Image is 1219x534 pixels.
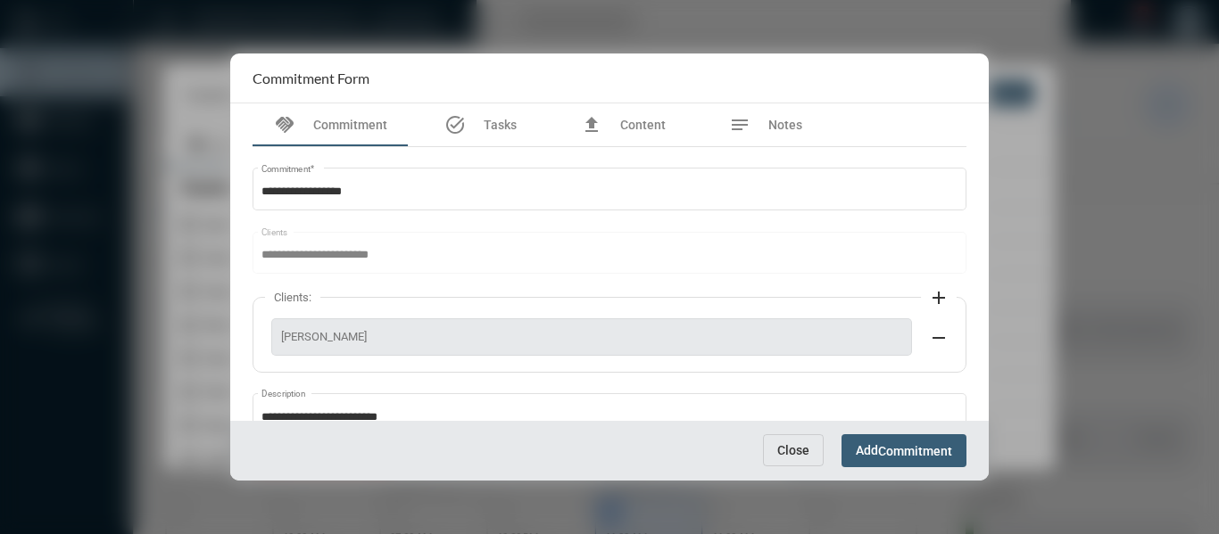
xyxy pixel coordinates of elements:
[484,118,517,132] span: Tasks
[763,434,824,466] button: Close
[878,444,952,458] span: Commitment
[777,443,809,457] span: Close
[620,118,666,132] span: Content
[856,443,952,457] span: Add
[253,70,369,86] h2: Commitment Form
[265,291,320,304] label: Clients:
[842,434,966,467] button: AddCommitment
[444,114,466,136] mat-icon: task_alt
[928,287,949,308] mat-icon: add
[281,330,902,343] span: [PERSON_NAME]
[768,118,802,132] span: Notes
[581,114,602,136] mat-icon: file_upload
[729,114,750,136] mat-icon: notes
[274,114,295,136] mat-icon: handshake
[928,327,949,349] mat-icon: remove
[313,118,387,132] span: Commitment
